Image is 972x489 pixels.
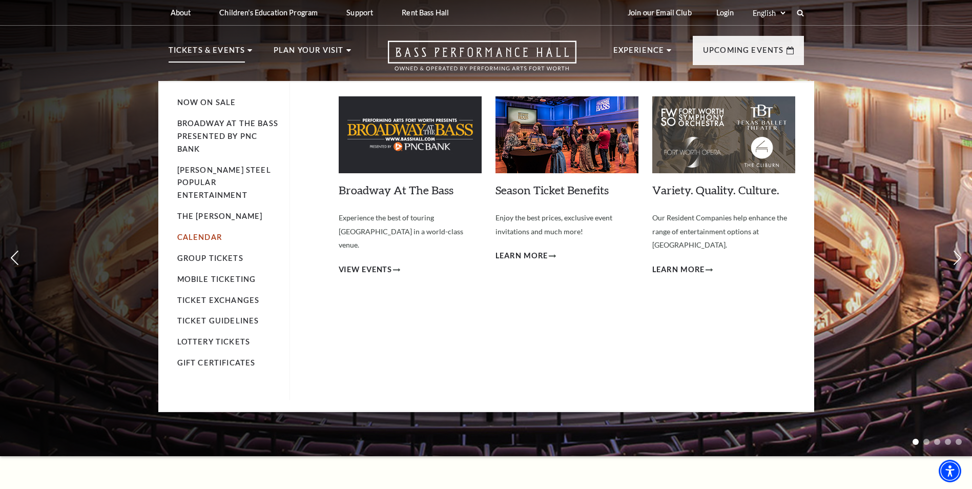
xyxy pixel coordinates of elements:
a: Open this option [351,40,613,81]
a: Group Tickets [177,254,243,262]
img: Broadway At The Bass [339,96,482,173]
span: Learn More [495,250,548,262]
a: Gift Certificates [177,358,256,367]
a: [PERSON_NAME] Steel Popular Entertainment [177,166,271,200]
img: Variety. Quality. Culture. [652,96,795,173]
p: Upcoming Events [703,44,784,63]
a: Broadway At The Bass [339,183,453,197]
p: Plan Your Visit [274,44,344,63]
p: Tickets & Events [169,44,245,63]
a: Mobile Ticketing [177,275,256,283]
a: Learn More Variety. Quality. Culture. [652,263,713,276]
p: Children's Education Program [219,8,318,17]
p: Enjoy the best prices, exclusive event invitations and much more! [495,211,638,238]
p: About [171,8,191,17]
a: View Events [339,263,401,276]
p: Support [346,8,373,17]
img: Season Ticket Benefits [495,96,638,173]
a: Learn More Season Ticket Benefits [495,250,556,262]
div: Accessibility Menu [939,460,961,482]
a: Ticket Guidelines [177,316,259,325]
p: Our Resident Companies help enhance the range of entertainment options at [GEOGRAPHIC_DATA]. [652,211,795,252]
p: Rent Bass Hall [402,8,449,17]
a: Calendar [177,233,222,241]
span: Learn More [652,263,705,276]
p: Experience the best of touring [GEOGRAPHIC_DATA] in a world-class venue. [339,211,482,252]
a: Now On Sale [177,98,236,107]
span: View Events [339,263,392,276]
a: Ticket Exchanges [177,296,260,304]
a: Season Ticket Benefits [495,183,609,197]
p: Experience [613,44,665,63]
a: Variety. Quality. Culture. [652,183,779,197]
select: Select: [751,8,787,18]
a: Broadway At The Bass presented by PNC Bank [177,119,278,153]
a: Lottery Tickets [177,337,251,346]
a: The [PERSON_NAME] [177,212,263,220]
